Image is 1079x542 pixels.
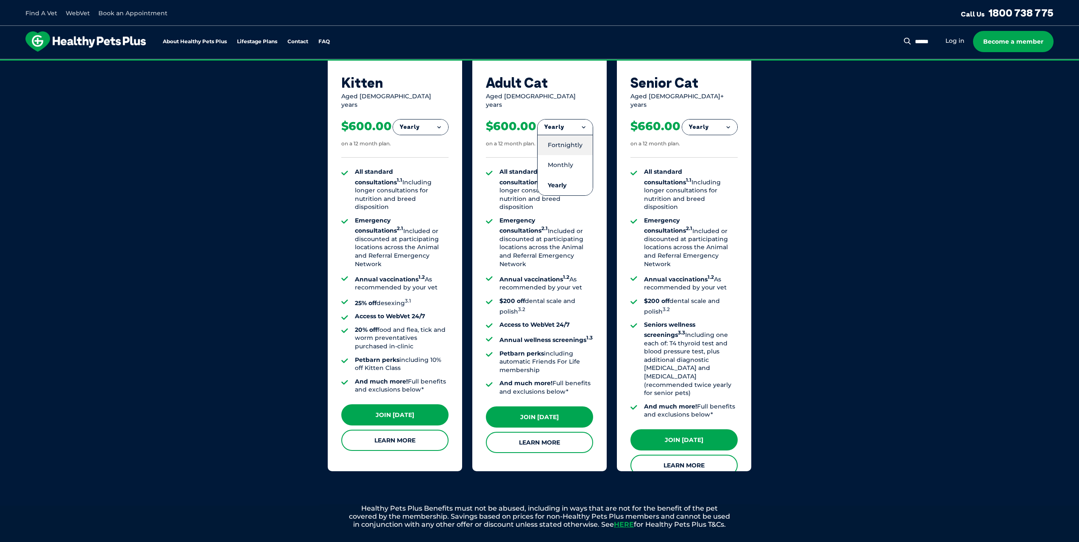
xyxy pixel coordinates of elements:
[678,330,685,336] sup: 3.3
[499,379,593,396] li: Full benefits and exclusions below*
[355,378,449,394] li: Full benefits and exclusions below*
[499,379,552,387] strong: And much more!
[355,217,403,234] strong: Emergency consultations
[355,326,377,334] strong: 20% off
[630,119,680,133] div: $660.00
[486,432,593,453] a: Learn More
[499,168,547,186] strong: All standard consultations
[499,297,593,316] li: dental scale and polish
[397,226,403,232] sup: 2.1
[538,120,593,135] button: Yearly
[499,168,593,211] li: Including longer consultations for nutrition and breed disposition
[630,429,738,450] a: Join [DATE]
[25,9,57,17] a: Find A Vet
[393,120,448,135] button: Yearly
[518,306,525,312] sup: 3.2
[538,175,593,195] li: Yearly
[486,406,593,428] a: Join [DATE]
[341,119,392,133] div: $600.00
[902,37,913,45] button: Search
[663,306,670,312] sup: 3.2
[499,273,593,292] li: As recommended by your vet
[355,312,425,320] strong: Access to WebVet 24/7
[25,31,146,52] img: hpp-logo
[538,135,593,155] li: Fortnightly
[708,274,714,280] sup: 1.2
[541,226,548,232] sup: 2.1
[341,430,449,451] a: Learn More
[644,403,697,410] strong: And much more!
[397,177,402,183] sup: 1.1
[355,275,425,283] strong: Annual vaccinations
[499,217,548,234] strong: Emergency consultations
[961,6,1054,19] a: Call Us1800 738 775
[586,335,593,341] sup: 1.3
[341,140,391,147] div: on a 12 month plan.
[499,350,593,375] li: including automatic Friends For Life membership
[341,404,449,425] a: Join [DATE]
[499,321,570,328] strong: Access to WebVet 24/7
[499,297,525,305] strong: $200 off
[405,298,411,304] sup: 3.1
[644,217,738,268] li: Included or discounted at participating locations across the Animal and Referral Emergency Network
[973,31,1054,52] a: Become a member
[355,356,399,364] strong: Petbarn perks
[644,321,695,339] strong: Seniors wellness screenings
[355,217,449,268] li: Included or discounted at participating locations across the Animal and Referral Emergency Network
[563,274,569,280] sup: 1.2
[355,378,408,385] strong: And much more!
[682,120,737,135] button: Yearly
[486,119,536,133] div: $600.00
[486,92,593,109] div: Aged [DEMOGRAPHIC_DATA] years
[486,140,535,147] div: on a 12 month plan.
[66,9,90,17] a: WebVet
[418,274,425,280] sup: 1.2
[686,226,692,232] sup: 2.1
[381,59,698,67] span: Proactive, preventative wellness program designed to keep your pet healthier and happier for longer
[341,92,449,109] div: Aged [DEMOGRAPHIC_DATA] years
[630,140,680,147] div: on a 12 month plan.
[237,39,277,44] a: Lifestage Plans
[355,168,402,186] strong: All standard consultations
[499,336,593,344] strong: Annual wellness screenings
[644,168,738,211] li: Including longer consultations for nutrition and breed disposition
[499,275,569,283] strong: Annual vaccinations
[614,520,634,528] a: HERE
[644,297,738,316] li: dental scale and polish
[961,10,985,18] span: Call Us
[644,168,691,186] strong: All standard consultations
[355,356,449,372] li: including 10% off Kitten Class
[98,9,167,17] a: Book an Appointment
[630,455,738,476] a: Learn More
[686,177,691,183] sup: 1.1
[644,403,738,419] li: Full benefits and exclusions below*
[499,350,544,357] strong: Petbarn perks
[355,297,449,307] li: desexing
[319,504,760,529] p: Healthy Pets Plus Benefits must not be abused, including in ways that are not for the benefit of ...
[287,39,308,44] a: Contact
[499,217,593,268] li: Included or discounted at participating locations across the Animal and Referral Emergency Network
[355,273,449,292] li: As recommended by your vet
[355,299,376,307] strong: 25% off
[318,39,330,44] a: FAQ
[341,75,449,91] div: Kitten
[486,75,593,91] div: Adult Cat
[538,155,593,175] li: Monthly
[163,39,227,44] a: About Healthy Pets Plus
[945,37,965,45] a: Log in
[644,217,692,234] strong: Emergency consultations
[630,92,738,109] div: Aged [DEMOGRAPHIC_DATA]+ years
[355,326,449,351] li: food and flea, tick and worm preventatives purchased in-clinic
[644,273,738,292] li: As recommended by your vet
[355,168,449,211] li: Including longer consultations for nutrition and breed disposition
[630,75,738,91] div: Senior Cat
[644,275,714,283] strong: Annual vaccinations
[644,321,738,397] li: Including one each of: T4 thyroid test and blood pressure test, plus additional diagnostic [MEDIC...
[644,297,669,305] strong: $200 off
